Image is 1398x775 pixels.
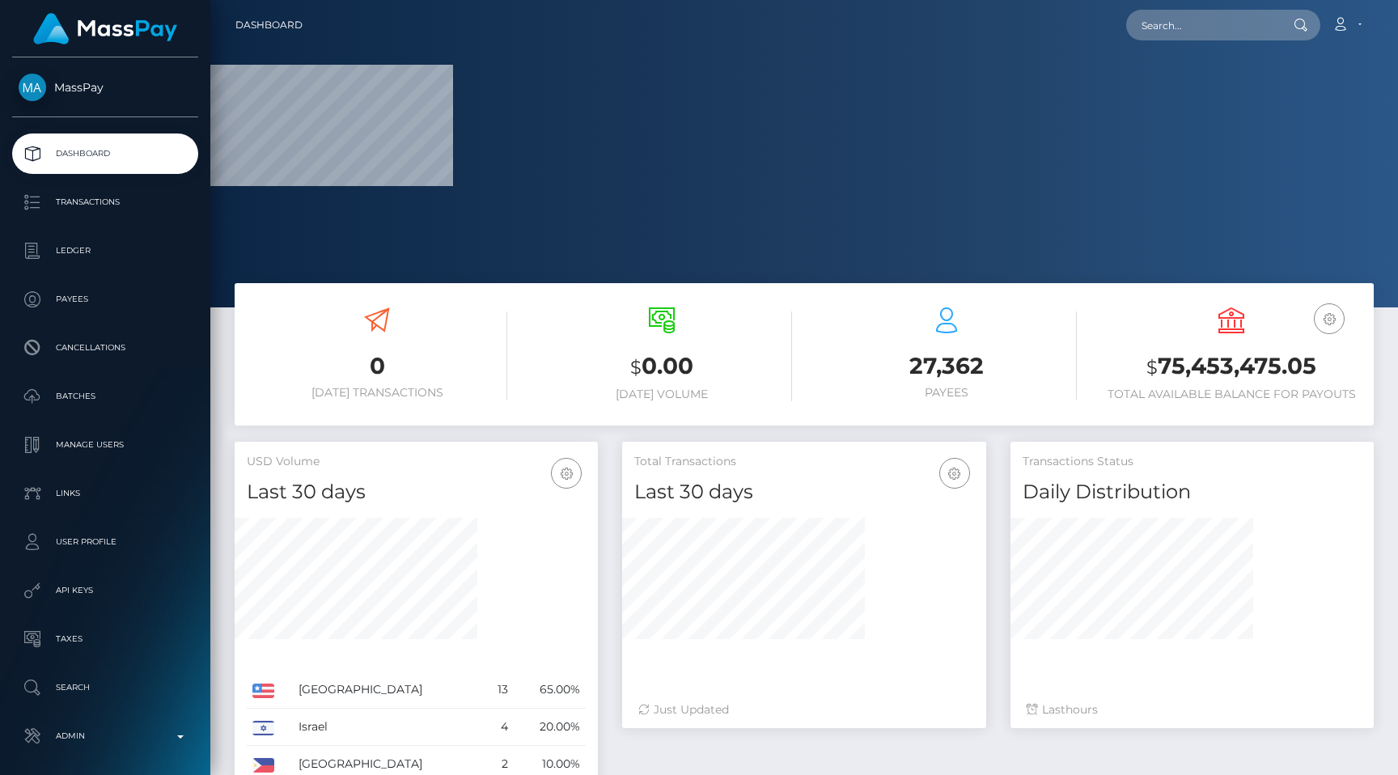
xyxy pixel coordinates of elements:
h5: USD Volume [247,454,586,470]
a: Dashboard [12,133,198,174]
h6: [DATE] Volume [532,387,792,401]
p: Cancellations [19,336,192,360]
a: Admin [12,716,198,756]
div: Just Updated [638,701,969,718]
td: [GEOGRAPHIC_DATA] [293,671,482,709]
p: Ledger [19,239,192,263]
p: Admin [19,724,192,748]
p: Dashboard [19,142,192,166]
small: $ [1146,356,1158,379]
p: Taxes [19,627,192,651]
span: MassPay [12,80,198,95]
td: 65.00% [514,671,587,709]
td: Israel [293,709,482,746]
h6: [DATE] Transactions [247,386,507,400]
p: Search [19,675,192,700]
img: MassPay Logo [33,13,177,44]
td: 20.00% [514,709,587,746]
small: $ [630,356,642,379]
a: Ledger [12,231,198,271]
td: 4 [483,709,514,746]
h3: 27,362 [816,350,1077,382]
a: Dashboard [235,8,303,42]
h3: 0 [247,350,507,382]
a: Manage Users [12,425,198,465]
h4: Last 30 days [634,478,973,506]
h3: 75,453,475.05 [1101,350,1362,383]
h4: Daily Distribution [1023,478,1362,506]
a: Search [12,667,198,708]
p: User Profile [19,530,192,554]
input: Search... [1126,10,1278,40]
img: PH.png [252,758,274,773]
p: Manage Users [19,433,192,457]
h5: Total Transactions [634,454,973,470]
h6: Total Available Balance for Payouts [1101,387,1362,401]
div: Last hours [1027,701,1358,718]
a: Transactions [12,182,198,222]
h4: Last 30 days [247,478,586,506]
img: US.png [252,684,274,698]
a: Links [12,473,198,514]
a: User Profile [12,522,198,562]
a: API Keys [12,570,198,611]
p: API Keys [19,578,192,603]
p: Links [19,481,192,506]
h3: 0.00 [532,350,792,383]
img: IL.png [252,721,274,735]
img: MassPay [19,74,46,101]
a: Taxes [12,619,198,659]
a: Payees [12,279,198,320]
a: Batches [12,376,198,417]
a: Cancellations [12,328,198,368]
h5: Transactions Status [1023,454,1362,470]
p: Payees [19,287,192,311]
h6: Payees [816,386,1077,400]
p: Transactions [19,190,192,214]
p: Batches [19,384,192,409]
td: 13 [483,671,514,709]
